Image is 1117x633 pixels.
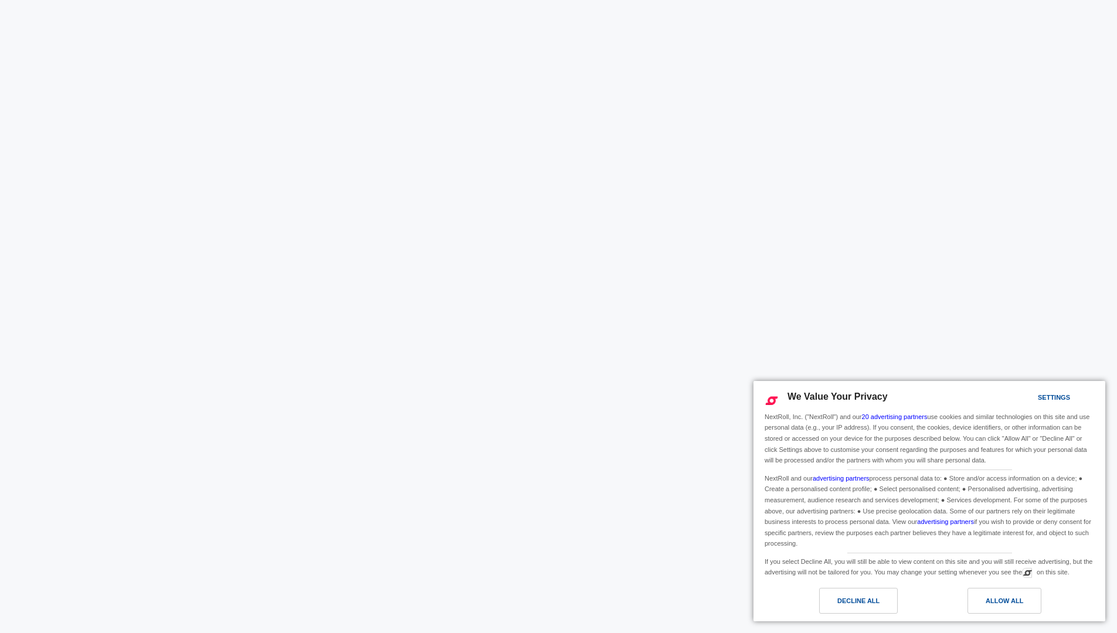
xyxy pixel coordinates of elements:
a: advertising partners [813,475,870,482]
div: NextRoll, Inc. ("NextRoll") and our use cookies and similar technologies on this site and use per... [762,410,1096,467]
a: 20 advertising partners [862,413,928,420]
a: Settings [1017,388,1045,410]
div: NextRoll and our process personal data to: ● Store and/or access information on a device; ● Creat... [762,470,1096,550]
div: If you select Decline All, you will still be able to view content on this site and you will still... [762,553,1096,579]
a: Allow All [929,588,1098,620]
span: We Value Your Privacy [787,392,888,401]
div: Settings [1038,391,1070,404]
a: Decline All [760,588,929,620]
div: Decline All [837,594,880,607]
a: advertising partners [917,518,974,525]
div: Allow All [986,594,1023,607]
